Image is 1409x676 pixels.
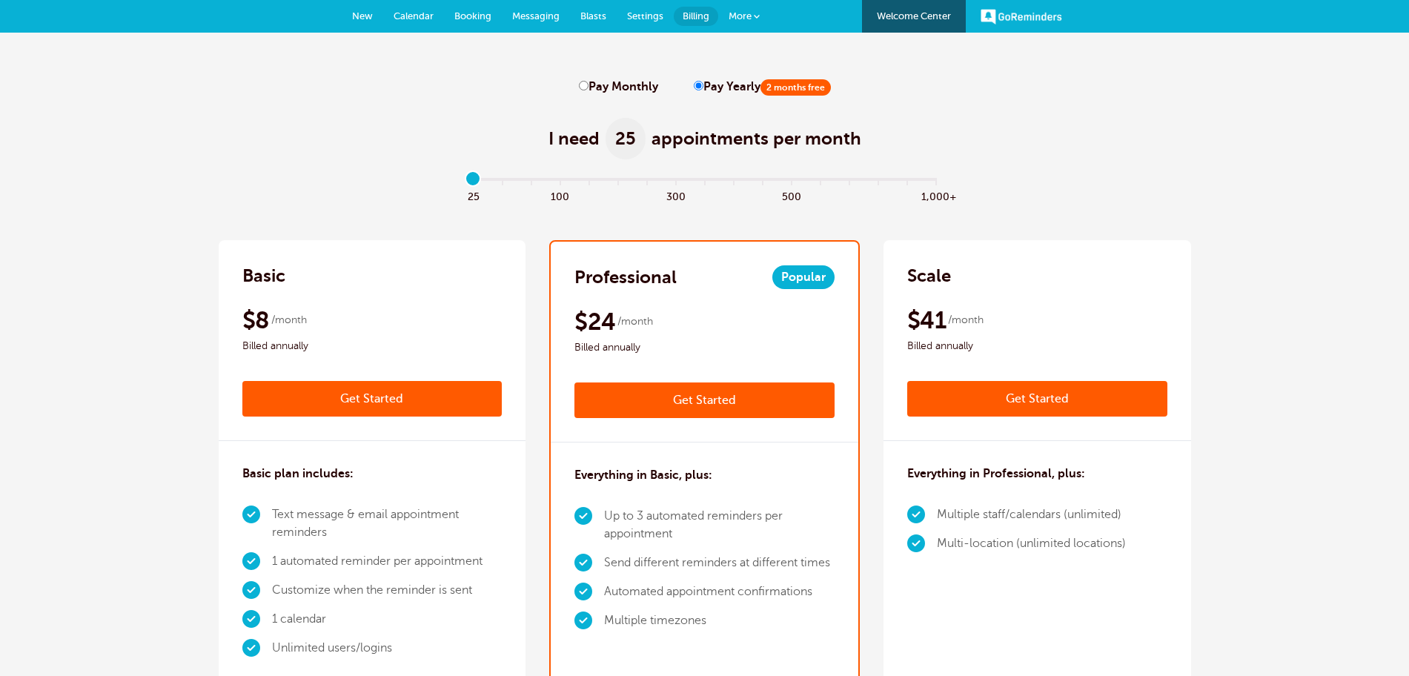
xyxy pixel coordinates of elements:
[937,500,1126,529] li: Multiple staff/calendars (unlimited)
[627,10,663,21] span: Settings
[271,311,307,329] span: /month
[661,187,690,204] span: 300
[242,305,270,335] span: $8
[580,10,606,21] span: Blasts
[948,311,984,329] span: /month
[606,118,646,159] span: 25
[579,80,658,94] label: Pay Monthly
[772,265,835,289] span: Popular
[1350,617,1394,661] iframe: Resource center
[574,307,615,337] span: $24
[907,381,1167,417] a: Get Started
[604,502,835,549] li: Up to 3 automated reminders per appointment
[729,10,752,21] span: More
[683,10,709,21] span: Billing
[694,80,831,94] label: Pay Yearly
[652,127,861,150] span: appointments per month
[272,500,503,547] li: Text message & email appointment reminders
[242,465,354,483] h3: Basic plan includes:
[604,577,835,606] li: Automated appointment confirmations
[574,265,677,289] h2: Professional
[907,465,1085,483] h3: Everything in Professional, plus:
[907,337,1167,355] span: Billed annually
[242,264,285,288] h2: Basic
[394,10,434,21] span: Calendar
[546,187,574,204] span: 100
[272,634,503,663] li: Unlimited users/logins
[574,339,835,357] span: Billed annually
[574,382,835,418] a: Get Started
[907,264,951,288] h2: Scale
[604,606,835,635] li: Multiple timezones
[574,466,712,484] h3: Everything in Basic, plus:
[454,10,491,21] span: Booking
[694,81,703,90] input: Pay Yearly2 months free
[907,305,946,335] span: $41
[937,529,1126,558] li: Multi-location (unlimited locations)
[921,187,950,204] span: 1,000+
[459,187,488,204] span: 25
[272,547,503,576] li: 1 automated reminder per appointment
[512,10,560,21] span: Messaging
[604,549,835,577] li: Send different reminders at different times
[272,576,503,605] li: Customize when the reminder is sent
[548,127,600,150] span: I need
[242,337,503,355] span: Billed annually
[617,313,653,331] span: /month
[272,605,503,634] li: 1 calendar
[760,79,831,96] span: 2 months free
[242,381,503,417] a: Get Started
[674,7,718,26] a: Billing
[777,187,806,204] span: 500
[579,81,589,90] input: Pay Monthly
[352,10,373,21] span: New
